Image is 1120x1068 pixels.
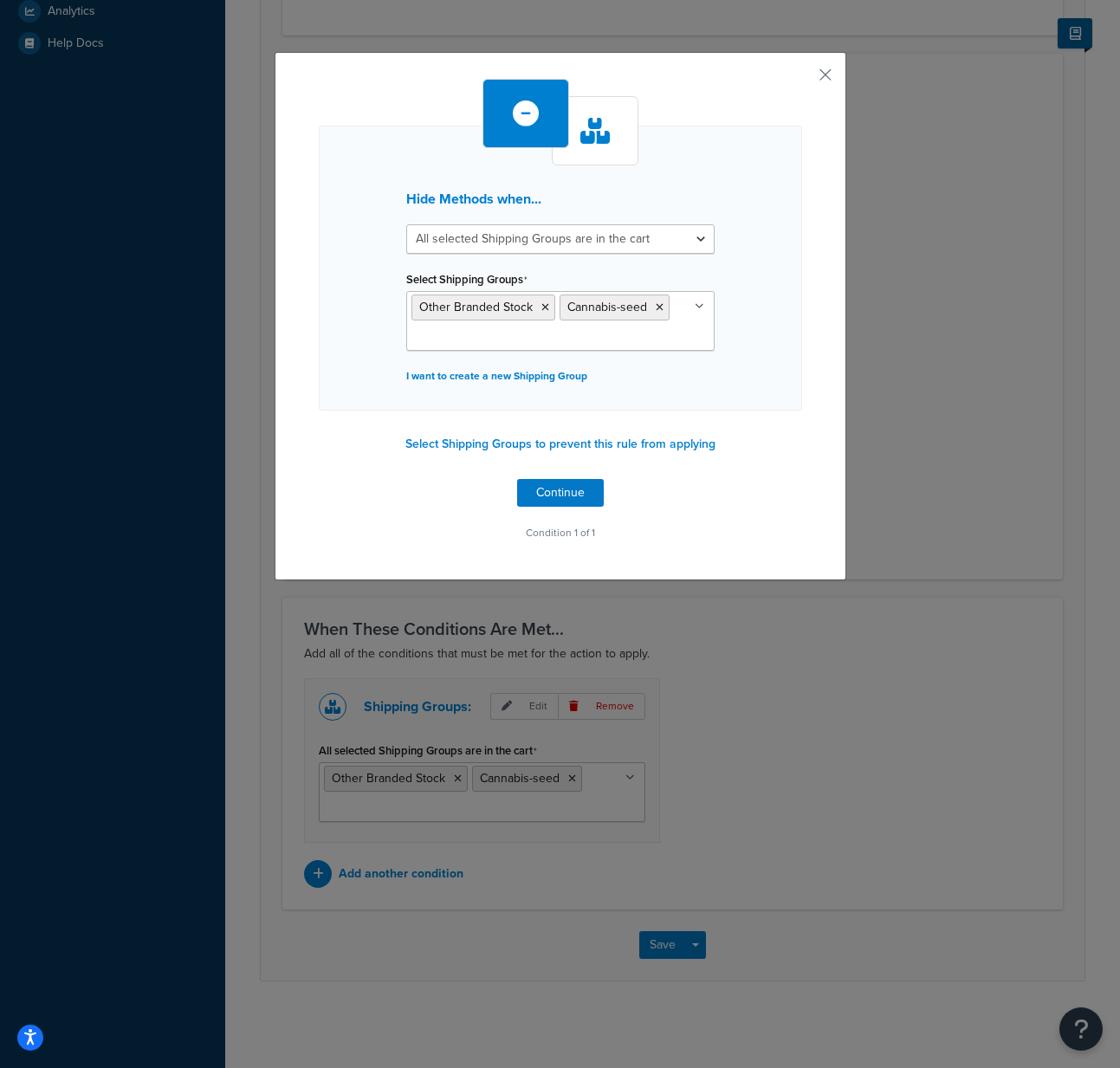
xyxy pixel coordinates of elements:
[400,431,721,457] button: Select Shipping Groups to prevent this rule from applying
[406,273,528,287] label: Select Shipping Groups
[406,191,715,207] h3: Hide Methods when...
[319,521,802,545] p: Condition 1 of 1
[419,298,533,316] span: Other Branded Stock
[406,364,715,388] p: I want to create a new Shipping Group
[567,298,647,316] span: Cannabis-seed
[517,479,604,507] button: Continue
